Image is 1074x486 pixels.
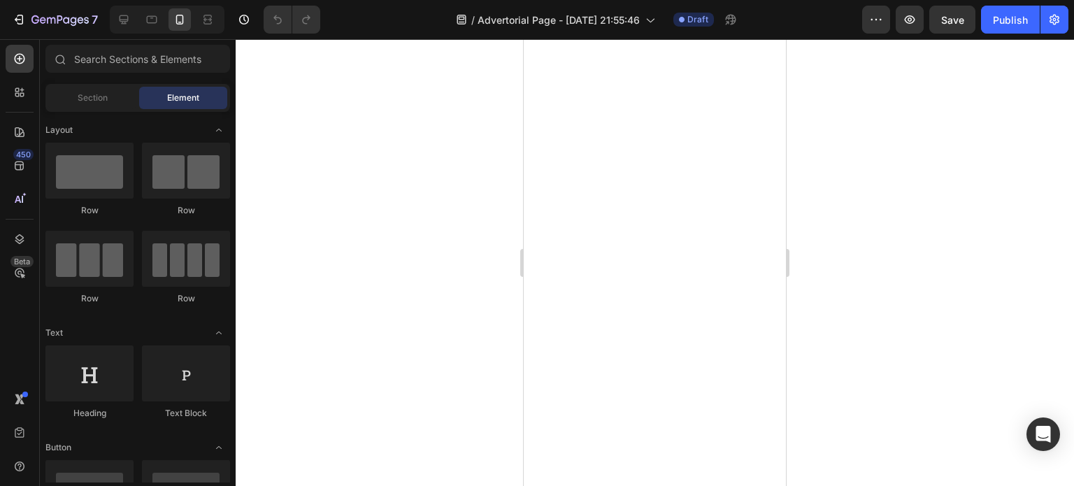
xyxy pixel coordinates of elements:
[45,124,73,136] span: Layout
[78,92,108,104] span: Section
[6,6,104,34] button: 7
[45,292,134,305] div: Row
[1026,417,1060,451] div: Open Intercom Messenger
[687,13,708,26] span: Draft
[45,407,134,420] div: Heading
[264,6,320,34] div: Undo/Redo
[45,45,230,73] input: Search Sections & Elements
[471,13,475,27] span: /
[929,6,975,34] button: Save
[45,327,63,339] span: Text
[142,292,230,305] div: Row
[142,407,230,420] div: Text Block
[13,149,34,160] div: 450
[142,204,230,217] div: Row
[10,256,34,267] div: Beta
[92,11,98,28] p: 7
[45,204,134,217] div: Row
[167,92,199,104] span: Element
[45,441,71,454] span: Button
[981,6,1040,34] button: Publish
[208,436,230,459] span: Toggle open
[478,13,640,27] span: Advertorial Page - [DATE] 21:55:46
[524,39,786,486] iframe: Design area
[208,119,230,141] span: Toggle open
[941,14,964,26] span: Save
[993,13,1028,27] div: Publish
[208,322,230,344] span: Toggle open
